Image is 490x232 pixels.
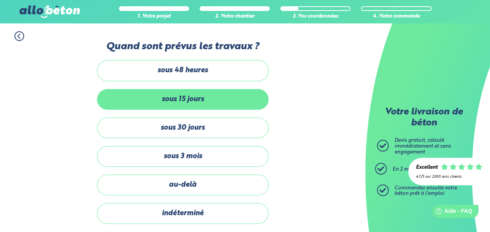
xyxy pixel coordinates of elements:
label: sous 3 mois [97,146,269,167]
label: indéterminé [97,203,269,224]
label: Quand sont prévus les travaux ? [97,41,269,52]
img: allobéton [19,5,80,18]
iframe: Help widget launcher [421,202,481,223]
div: 1. Votre projet [119,14,189,20]
span: Commandez ensuite votre béton prêt à l'emploi [394,186,457,196]
div: 3. Vos coordonnées [280,14,350,20]
label: sous 15 jours [97,89,269,110]
span: Devis gratuit, calculé immédiatement et sans engagement [394,138,451,154]
div: Excellent [416,165,438,171]
span: En 2 minutes top chrono [393,167,451,172]
label: sous 48 heures [97,60,269,81]
div: 4.7/5 sur 2300 avis clients [416,175,482,179]
div: 4. Votre commande [361,14,431,20]
label: au-delà [97,175,269,195]
div: 2. Votre chantier [200,14,270,20]
label: sous 30 jours [97,118,269,138]
p: Votre livraison de béton [379,107,469,128]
